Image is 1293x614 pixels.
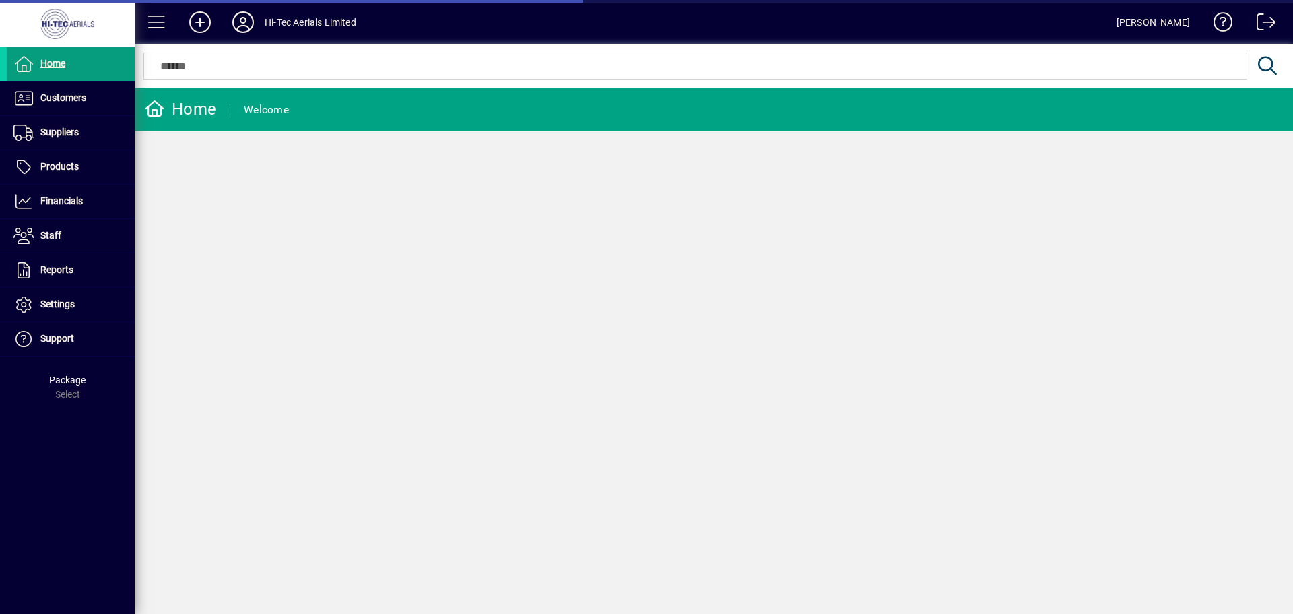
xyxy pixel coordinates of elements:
div: Hi-Tec Aerials Limited [265,11,356,33]
a: Financials [7,185,135,218]
span: Support [40,333,74,344]
span: Financials [40,195,83,206]
span: Staff [40,230,61,241]
button: Profile [222,10,265,34]
a: Knowledge Base [1203,3,1233,47]
span: Home [40,58,65,69]
span: Products [40,161,79,172]
a: Suppliers [7,116,135,150]
a: Reports [7,253,135,287]
button: Add [178,10,222,34]
span: Suppliers [40,127,79,137]
a: Products [7,150,135,184]
a: Settings [7,288,135,321]
a: Customers [7,82,135,115]
span: Settings [40,299,75,309]
span: Reports [40,264,73,275]
span: Customers [40,92,86,103]
div: Welcome [244,99,289,121]
a: Support [7,322,135,356]
a: Logout [1247,3,1276,47]
span: Package [49,375,86,386]
div: Home [145,98,216,120]
div: [PERSON_NAME] [1117,11,1190,33]
a: Staff [7,219,135,253]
